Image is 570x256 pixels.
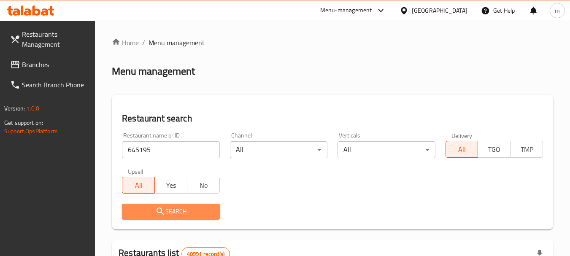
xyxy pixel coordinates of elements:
button: TGO [478,141,511,158]
h2: Restaurant search [122,112,543,125]
span: Search [129,206,213,217]
button: All [122,177,155,194]
a: Support.OpsPlatform [4,126,58,137]
label: Delivery [451,132,473,138]
span: m [555,6,560,15]
div: [GEOGRAPHIC_DATA] [412,6,467,15]
label: Upsell [128,168,143,174]
a: Search Branch Phone [3,75,95,95]
span: No [191,179,216,191]
span: Menu management [149,38,205,48]
div: All [338,141,435,158]
span: All [126,179,151,191]
button: TMP [510,141,543,158]
span: Yes [158,179,184,191]
span: Branches [22,59,89,70]
span: Version: [4,103,25,114]
a: Branches [3,54,95,75]
span: 1.0.0 [26,103,39,114]
button: Yes [154,177,187,194]
span: Get support on: [4,117,43,128]
span: All [449,143,475,156]
div: All [230,141,327,158]
span: Search Branch Phone [22,80,89,90]
h2: Menu management [112,65,195,78]
nav: breadcrumb [112,38,553,48]
li: / [142,38,145,48]
button: Search [122,204,219,219]
div: Menu-management [320,5,372,16]
button: No [187,177,220,194]
a: Home [112,38,139,48]
a: Restaurants Management [3,24,95,54]
input: Search for restaurant name or ID.. [122,141,219,158]
button: All [446,141,478,158]
span: TGO [481,143,507,156]
span: Restaurants Management [22,29,89,49]
span: TMP [514,143,540,156]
